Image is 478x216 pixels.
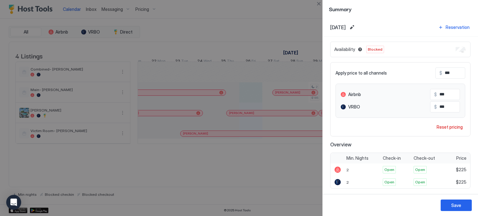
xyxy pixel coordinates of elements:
[415,179,425,185] span: Open
[414,155,435,161] span: Check-out
[384,179,394,185] span: Open
[415,167,425,172] span: Open
[348,92,361,97] span: Airbnb
[383,155,401,161] span: Check-in
[346,180,349,185] span: 2
[456,179,466,185] span: $225
[6,195,21,210] div: Open Intercom Messenger
[451,202,461,209] div: Save
[434,92,437,97] span: $
[348,24,356,31] button: Edit date range
[437,124,463,130] div: Reset pricing
[434,123,465,131] button: Reset pricing
[334,47,355,52] span: Availability
[446,24,470,30] div: Reservation
[329,5,472,13] span: Summary
[330,24,346,30] span: [DATE]
[437,23,471,31] button: Reservation
[330,141,471,148] span: Overview
[456,167,466,172] span: $225
[346,155,368,161] span: Min. Nights
[335,70,387,76] span: Apply price to all channels
[441,200,472,211] button: Save
[348,104,360,110] span: VRBO
[356,46,364,53] button: Blocked dates override all pricing rules and remain unavailable until manually unblocked
[439,70,442,76] span: $
[434,104,437,110] span: $
[346,168,349,172] span: 2
[368,47,382,52] span: Blocked
[384,167,394,172] span: Open
[456,155,466,161] span: Price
